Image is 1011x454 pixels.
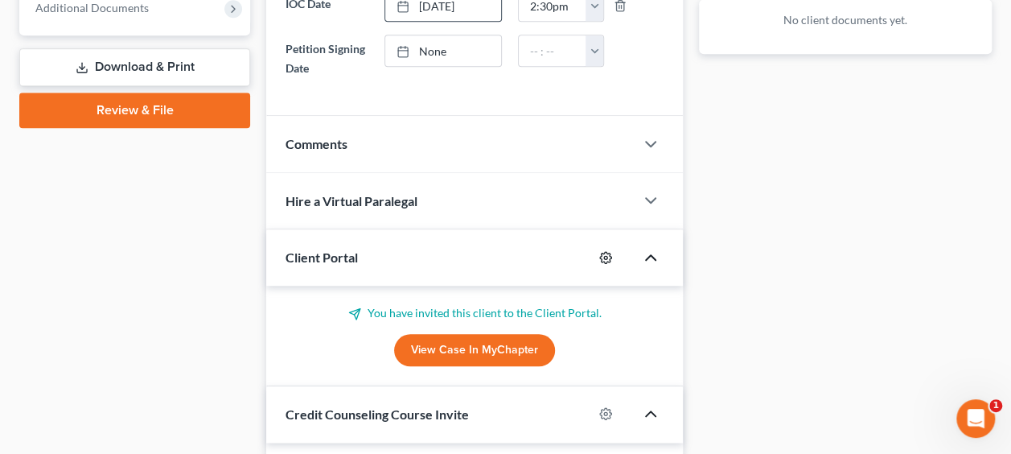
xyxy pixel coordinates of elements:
a: Review & File [19,93,250,128]
span: Hire a Virtual Paralegal [286,193,417,208]
a: Download & Print [19,48,250,86]
label: Petition Signing Date [277,35,376,83]
span: Credit Counseling Course Invite [286,407,469,422]
span: Comments [286,136,347,151]
span: 1 [989,399,1002,412]
span: Additional Documents [35,1,149,14]
iframe: Intercom live chat [956,399,995,438]
input: -- : -- [519,35,586,66]
a: None [385,35,502,66]
a: View Case in MyChapter [394,334,555,366]
p: No client documents yet. [712,12,979,28]
span: Client Portal [286,250,358,265]
p: You have invited this client to the Client Portal. [286,305,664,321]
